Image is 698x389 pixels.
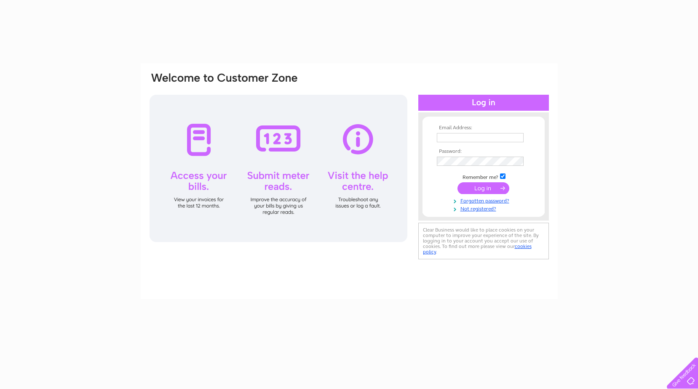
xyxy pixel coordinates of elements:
[457,182,509,194] input: Submit
[418,223,549,259] div: Clear Business would like to place cookies on your computer to improve your experience of the sit...
[437,196,532,204] a: Forgotten password?
[437,204,532,212] a: Not registered?
[435,125,532,131] th: Email Address:
[435,149,532,155] th: Password:
[435,172,532,181] td: Remember me?
[423,243,532,255] a: cookies policy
